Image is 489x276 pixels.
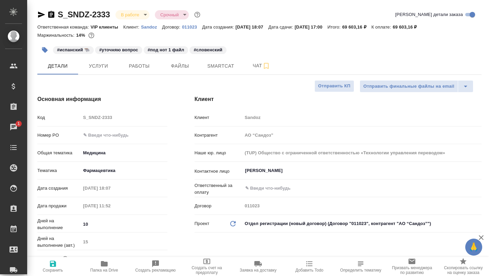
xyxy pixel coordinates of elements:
[141,24,162,30] a: Sandoz
[242,148,482,158] input: Пустое поле
[465,239,482,256] button: 🙏
[295,24,328,30] p: [DATE] 17:00
[52,47,94,52] span: испанский 🐃
[2,119,25,136] a: 1
[242,201,482,211] input: Пустое поле
[81,130,167,140] input: ✎ Введи что-нибудь
[57,47,90,53] p: #испанский 🐃
[37,114,81,121] p: Код
[37,132,81,139] p: Номер PO
[155,10,189,19] div: В работе
[37,218,81,231] p: Дней на выполнение
[115,10,149,19] div: В работе
[58,10,110,19] a: S_SNDZ-2333
[195,150,242,156] p: Наше юр. лицо
[47,11,55,19] button: Скопировать ссылку
[37,256,61,262] p: Дата сдачи
[81,237,167,247] input: Пустое поле
[363,83,454,90] span: Отправить финальные файлы на email
[81,165,167,176] div: Фармацевтика
[268,24,294,30] p: Дата сдачи:
[13,120,24,127] span: 1
[195,203,242,209] p: Договор
[148,47,184,53] p: #под нот 1 файл
[87,31,96,40] button: 50128.68 RUB;
[76,33,87,38] p: 14%
[41,62,74,70] span: Детали
[81,113,167,122] input: Пустое поле
[37,150,81,156] p: Общая тематика
[202,24,235,30] p: Дата создания:
[189,47,227,52] span: словенский
[135,268,176,273] span: Создать рекламацию
[478,188,479,189] button: Open
[90,268,118,273] span: Папка на Drive
[195,132,242,139] p: Контрагент
[119,12,141,18] button: В работе
[181,257,232,276] button: Создать счет на предоплату
[195,114,242,121] p: Клиент
[130,257,181,276] button: Создать рекламацию
[195,220,210,227] p: Проект
[195,168,242,175] p: Контактное лицо
[27,257,78,276] button: Сохранить
[61,255,70,263] button: Если добавить услуги и заполнить их объемом, то дата рассчитается автоматически
[438,257,489,276] button: Скопировать ссылку на оценку заказа
[360,80,473,92] div: split button
[81,219,167,229] input: ✎ Введи что-нибудь
[318,82,350,90] span: Отправить КП
[244,184,457,192] input: ✎ Введи что-нибудь
[37,203,81,209] p: Дата продажи
[236,24,269,30] p: [DATE] 18:07
[314,80,354,92] button: Отправить КП
[99,47,138,53] p: #уточняю вопрос
[195,182,242,196] p: Ответственный за оплату
[242,113,482,122] input: Пустое поле
[82,62,115,70] span: Услуги
[193,10,202,19] button: Доп статусы указывают на важность/срочность заказа
[123,62,156,70] span: Работы
[240,268,276,273] span: Заявка на доставку
[391,265,434,275] span: Призвать менеджера по развитию
[242,218,482,229] div: Отдел регистрации (новый договор) (Договор "011023", контрагент "АО “Сандоз”")
[37,95,167,103] h4: Основная информация
[194,47,222,53] p: #словенский
[182,24,202,30] a: 011023
[262,62,270,70] svg: Подписаться
[37,24,91,30] p: Ответственная команда:
[37,42,52,57] button: Добавить тэг
[91,24,123,30] p: VIP клиенты
[123,24,141,30] p: Клиент:
[37,167,81,174] p: Тематика
[78,257,130,276] button: Папка на Drive
[342,24,372,30] p: 69 603,16 ₽
[164,62,196,70] span: Файлы
[185,265,228,275] span: Создать счет на предоплату
[37,185,81,192] p: Дата создания
[295,268,323,273] span: Добавить Todo
[81,147,167,159] div: Медицина
[37,33,76,38] p: Маржинальность:
[284,257,335,276] button: Добавить Todo
[395,11,463,18] span: [PERSON_NAME] детали заказа
[162,24,182,30] p: Договор:
[468,240,479,254] span: 🙏
[232,257,284,276] button: Заявка на доставку
[393,24,422,30] p: 69 603,16 ₽
[37,235,81,249] p: Дней на выполнение (авт.)
[372,24,393,30] p: К оплате:
[81,183,140,193] input: Пустое поле
[143,47,189,52] span: под нот 1 файл
[340,268,381,273] span: Определить тематику
[360,80,458,92] button: Отправить финальные файлы на email
[242,130,482,140] input: Пустое поле
[386,257,438,276] button: Призвать менеджера по развитию
[204,62,237,70] span: Smartcat
[327,24,342,30] p: Итого:
[43,268,63,273] span: Сохранить
[442,265,485,275] span: Скопировать ссылку на оценку заказа
[158,12,181,18] button: Срочный
[37,11,46,19] button: Скопировать ссылку для ЯМессенджера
